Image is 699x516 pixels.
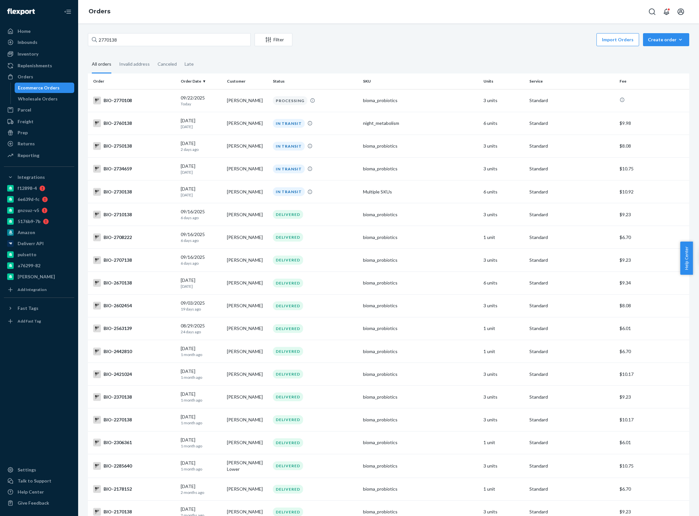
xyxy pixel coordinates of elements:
td: $9.34 [617,271,689,294]
div: DELIVERED [273,415,303,424]
td: $6.70 [617,478,689,500]
p: 1 month ago [181,466,222,472]
div: Inventory [18,51,38,57]
div: [DATE] [181,460,222,472]
div: BIO-2670138 [93,279,175,287]
td: 6 units [481,112,527,135]
div: DELIVERED [273,233,303,242]
td: [PERSON_NAME] [224,180,271,203]
td: 6 units [481,180,527,203]
div: bioma_probiotics [363,463,478,469]
div: Fast Tags [18,305,38,311]
div: Inbounds [18,39,37,46]
div: Filter [255,36,292,43]
td: $6.70 [617,340,689,363]
th: Status [270,73,360,89]
td: [PERSON_NAME] Lower [224,454,271,478]
p: [DATE] [181,124,222,129]
button: Help Center [680,242,693,275]
input: Search orders [88,33,251,46]
th: Fee [617,73,689,89]
a: Inventory [4,49,74,59]
div: IN TRANSIT [273,119,305,128]
div: BIO-2734659 [93,165,175,173]
div: PROCESSING [273,96,307,105]
div: [DATE] [181,117,222,129]
a: Ecommerce Orders [15,83,75,93]
td: [PERSON_NAME] [224,89,271,112]
td: $10.17 [617,363,689,386]
a: Help Center [4,487,74,497]
a: Settings [4,465,74,475]
td: 1 unit [481,340,527,363]
a: Home [4,26,74,36]
p: Standard [529,394,614,400]
div: bioma_probiotics [363,280,478,286]
div: DELIVERED [273,347,303,356]
a: Add Integration [4,284,74,295]
td: $9.23 [617,386,689,408]
button: Filter [255,33,292,46]
div: bioma_probiotics [363,97,478,104]
div: bioma_probiotics [363,325,478,332]
button: Integrations [4,172,74,182]
div: BIO-2708222 [93,233,175,241]
a: gnzsuz-v5 [4,205,74,216]
div: bioma_probiotics [363,234,478,241]
div: BIO-2285640 [93,462,175,470]
div: BIO-2602454 [93,302,175,310]
div: DELIVERED [273,210,303,219]
p: Standard [529,417,614,423]
p: Standard [529,165,614,172]
ol: breadcrumbs [83,2,116,21]
p: Standard [529,371,614,377]
div: All orders [92,56,111,73]
p: 2 months ago [181,490,222,495]
p: Standard [529,439,614,446]
div: Customer [227,78,268,84]
div: Deliverr API [18,240,44,247]
div: Invalid address [119,56,150,73]
div: 6e639d-fc [18,196,39,203]
div: DELIVERED [273,370,303,378]
button: Create order [643,33,689,46]
div: DELIVERED [273,485,303,494]
p: Standard [529,325,614,332]
th: Units [481,73,527,89]
div: Canceled [158,56,177,73]
p: 1 month ago [181,397,222,403]
div: BIO-2370138 [93,393,175,401]
div: DELIVERED [273,392,303,401]
div: f12898-4 [18,185,37,192]
th: SKU [360,73,481,89]
p: 19 days ago [181,306,222,312]
a: Parcel [4,105,74,115]
div: bioma_probiotics [363,211,478,218]
td: 3 units [481,157,527,180]
button: Open Search Box [646,5,659,18]
div: [DATE] [181,345,222,357]
p: Standard [529,509,614,515]
button: Give Feedback [4,498,74,508]
div: Reporting [18,152,39,159]
td: 3 units [481,363,527,386]
td: $6.70 [617,226,689,249]
td: [PERSON_NAME] [224,135,271,157]
div: BIO-2306361 [93,439,175,446]
td: $9.23 [617,249,689,271]
a: [PERSON_NAME] [4,271,74,282]
div: 09/03/2025 [181,300,222,312]
a: Amazon [4,227,74,238]
div: 09/16/2025 [181,208,222,220]
th: Order Date [178,73,224,89]
div: pulsetto [18,251,36,258]
p: Standard [529,486,614,492]
div: [DATE] [181,163,222,175]
div: gnzsuz-v5 [18,207,39,214]
div: Integrations [18,174,45,180]
a: Inbounds [4,37,74,47]
a: f12898-4 [4,183,74,193]
td: $6.01 [617,431,689,454]
a: Wholesale Orders [15,94,75,104]
button: Fast Tags [4,303,74,313]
